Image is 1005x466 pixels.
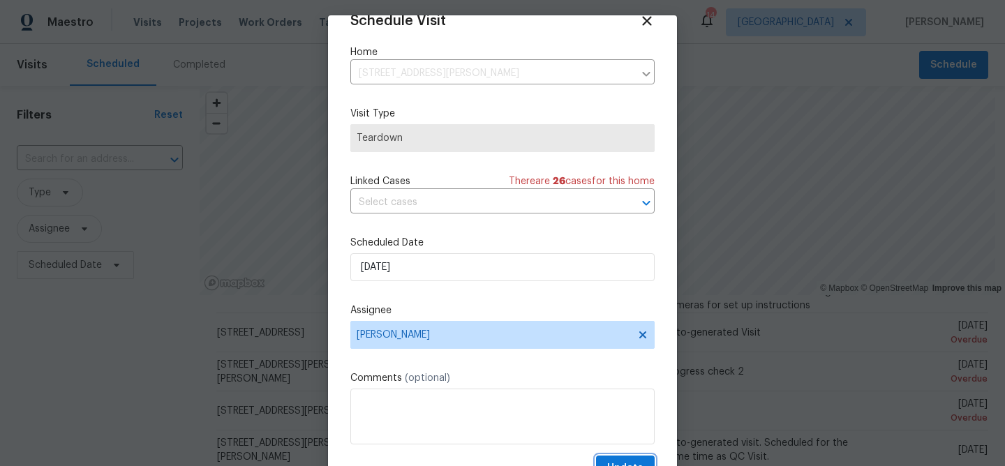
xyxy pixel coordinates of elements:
[350,174,410,188] span: Linked Cases
[350,45,655,59] label: Home
[509,174,655,188] span: There are case s for this home
[405,373,450,383] span: (optional)
[350,107,655,121] label: Visit Type
[350,371,655,385] label: Comments
[350,14,446,28] span: Schedule Visit
[350,303,655,317] label: Assignee
[350,236,655,250] label: Scheduled Date
[350,192,616,213] input: Select cases
[357,329,630,340] span: [PERSON_NAME]
[639,13,655,29] span: Close
[357,131,648,145] span: Teardown
[350,63,634,84] input: Enter in an address
[350,253,655,281] input: M/D/YYYY
[636,193,656,213] button: Open
[553,176,565,186] span: 26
